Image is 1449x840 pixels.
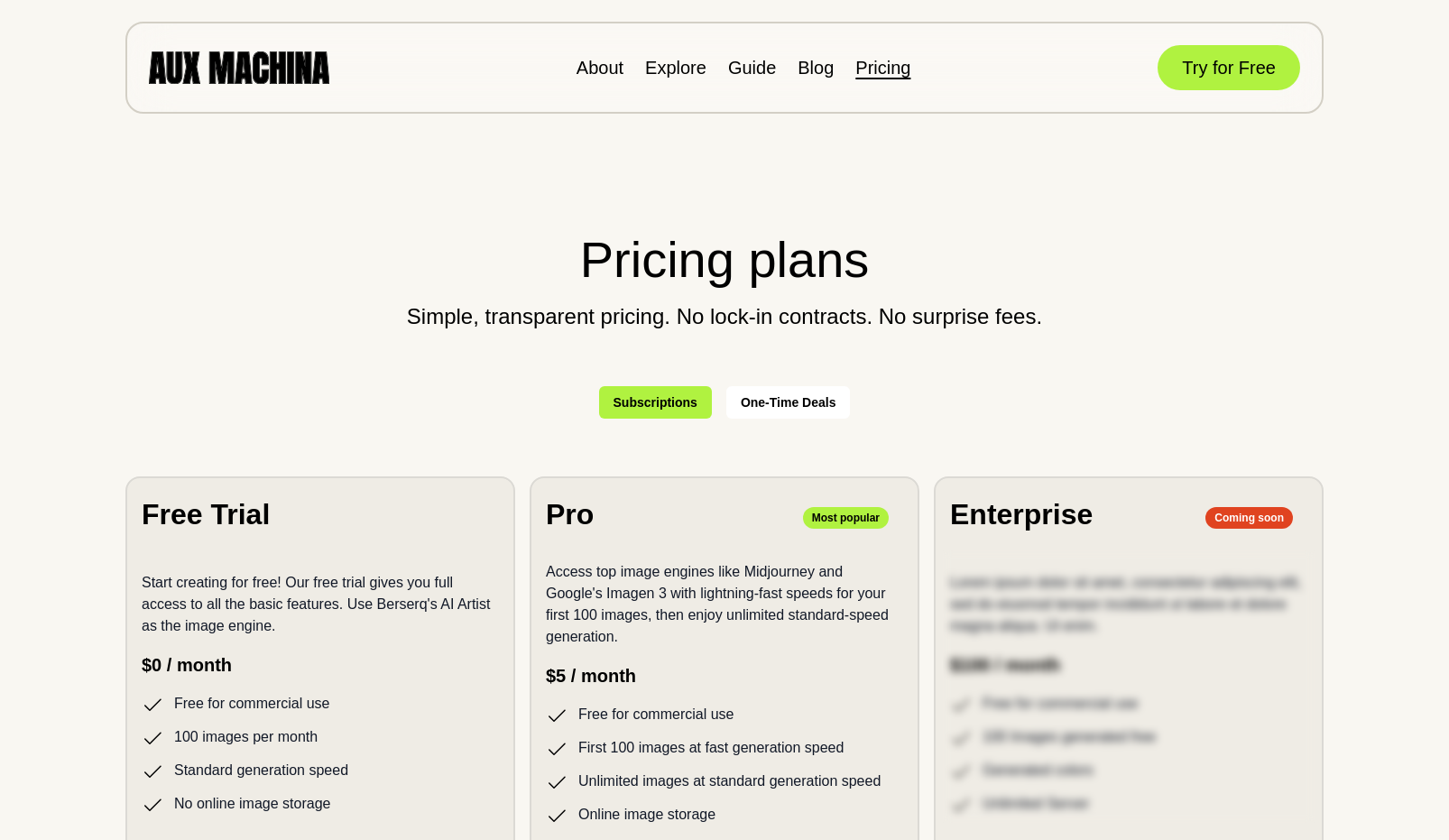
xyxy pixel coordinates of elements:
[803,507,889,529] p: Most popular
[142,493,270,536] h2: Free Trial
[1158,45,1300,90] button: Try for Free
[546,493,594,536] h2: Pro
[142,693,499,715] li: Free for commercial use
[950,493,1093,536] h2: Enterprise
[645,58,706,78] a: Explore
[546,804,903,826] li: Online image storage
[125,305,1324,328] p: Simple, transparent pricing. No lock-in contracts. No surprise fees.
[546,737,903,760] li: First 100 images at fast generation speed
[142,793,499,816] li: No online image storage
[142,651,499,678] p: $0 / month
[546,704,903,726] li: Free for commercial use
[142,760,499,782] li: Standard generation speed
[546,662,903,689] p: $5 / month
[577,58,623,78] a: About
[546,561,903,648] p: Access top image engines like Midjourney and Google's Imagen 3 with lightning-fast speeds for you...
[728,58,776,78] a: Guide
[125,222,1324,298] h2: Pricing plans
[149,51,329,83] img: AUX MACHINA
[726,386,851,419] button: One-Time Deals
[142,572,499,637] p: Start creating for free! Our free trial gives you full access to all the basic features. Use Bers...
[1205,507,1293,529] p: Coming soon
[855,58,910,78] a: Pricing
[599,386,712,419] button: Subscriptions
[798,58,834,78] a: Blog
[546,771,903,793] li: Unlimited images at standard generation speed
[142,726,499,749] li: 100 images per month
